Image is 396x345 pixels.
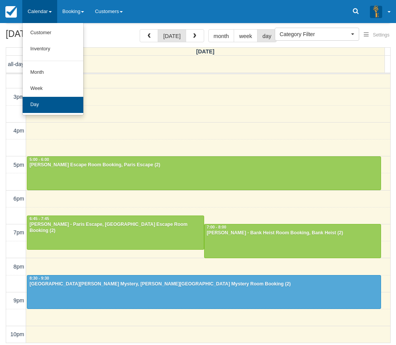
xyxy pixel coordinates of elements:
span: 7pm [13,229,24,236]
span: all-day [8,61,24,67]
a: 7:00 - 8:00[PERSON_NAME] - Bank Heist Room Booking, Bank Heist (2) [204,224,381,258]
img: checkfront-main-nav-mini-logo.png [5,6,17,18]
a: Customer [23,25,83,41]
a: 6:45 - 7:45[PERSON_NAME] - Paris Escape, [GEOGRAPHIC_DATA] Escape Room Booking (2) [27,216,204,249]
div: [GEOGRAPHIC_DATA][PERSON_NAME] Mystery, [PERSON_NAME][GEOGRAPHIC_DATA] Mystery Room Booking (2) [29,281,379,287]
a: Day [23,97,83,113]
span: 5pm [13,162,24,168]
div: [PERSON_NAME] Escape Room Booking, Paris Escape (2) [29,162,379,168]
a: 5:00 - 6:00[PERSON_NAME] Escape Room Booking, Paris Escape (2) [27,156,381,190]
span: 3pm [13,94,24,100]
button: week [234,29,257,42]
button: Settings [359,30,394,41]
span: 6pm [13,196,24,202]
span: Settings [373,32,389,38]
div: [PERSON_NAME] - Bank Heist Room Booking, Bank Heist (2) [206,230,379,236]
span: Category Filter [280,30,349,38]
span: 9pm [13,297,24,304]
span: 7:00 - 8:00 [207,225,226,229]
button: month [208,29,234,42]
div: [PERSON_NAME] - Paris Escape, [GEOGRAPHIC_DATA] Escape Room Booking (2) [29,222,202,234]
a: Inventory [23,41,83,57]
span: 4pm [13,128,24,134]
span: 5:00 - 6:00 [30,158,49,162]
span: 10pm [10,331,24,337]
a: Week [23,81,83,97]
a: 8:30 - 9:30[GEOGRAPHIC_DATA][PERSON_NAME] Mystery, [PERSON_NAME][GEOGRAPHIC_DATA] Mystery Room Bo... [27,275,381,309]
span: 6:45 - 7:45 [30,217,49,221]
img: A3 [370,5,382,18]
span: 8pm [13,264,24,270]
span: 8:30 - 9:30 [30,276,49,280]
h2: [DATE] [6,29,103,43]
span: [DATE] [196,48,214,55]
button: [DATE] [158,29,186,42]
ul: Calendar [22,23,84,115]
button: Category Filter [275,28,359,41]
button: day [257,29,277,42]
a: Month [23,65,83,81]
